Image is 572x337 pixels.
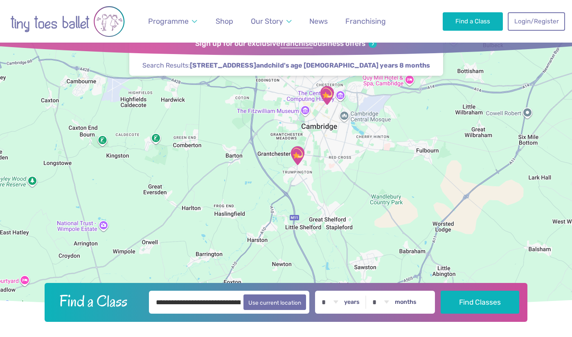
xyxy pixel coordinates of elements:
a: Open this area in Google Maps (opens a new window) [2,299,29,309]
a: Shop [212,12,237,31]
span: Programme [148,17,189,25]
div: Trumpington Village Hall [287,145,308,166]
span: News [309,17,328,25]
span: Our Story [251,17,283,25]
a: Login/Register [508,12,565,30]
img: Google [2,299,29,309]
a: News [306,12,331,31]
label: years [344,299,360,306]
a: Our Story [247,12,295,31]
a: Franchising [342,12,390,31]
span: [STREET_ADDRESS] [190,61,256,70]
label: months [395,299,417,306]
button: Use current location [243,294,306,310]
strong: franchise [280,39,313,48]
a: Find a Class [443,12,503,30]
a: Programme [144,12,201,31]
img: tiny toes ballet [10,5,125,38]
span: Franchising [345,17,386,25]
span: Shop [216,17,233,25]
a: Sign up for our exclusivefranchisebusiness offers [195,39,376,48]
h2: Find a Class [53,291,144,311]
strong: and [190,61,430,69]
button: Find Classes [441,291,520,314]
span: child's age [DEMOGRAPHIC_DATA] years 8 months [268,61,430,70]
div: St Matthew's Church [317,85,337,106]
